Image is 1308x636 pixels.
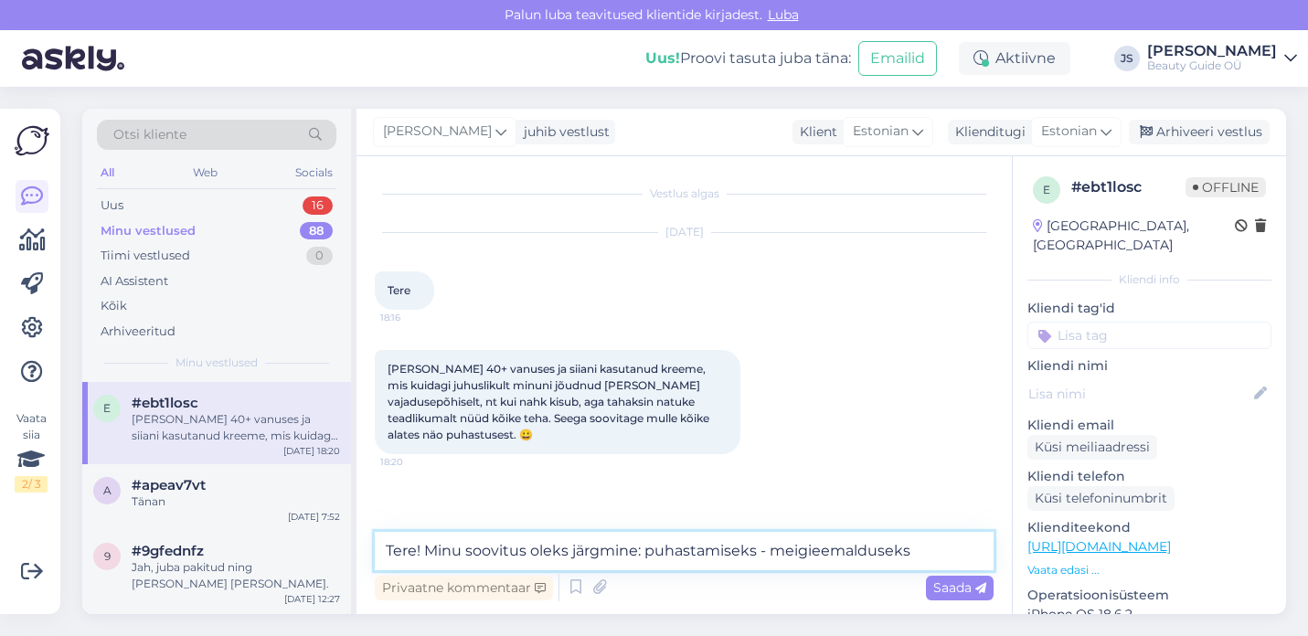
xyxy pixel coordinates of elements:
img: logo_orange.svg [29,29,44,44]
p: Klienditeekond [1027,518,1271,537]
span: 18:20 [380,455,449,469]
div: AI Assistent [101,272,168,291]
div: 16 [303,196,333,215]
div: Kliendi info [1027,271,1271,288]
div: [PERSON_NAME] [1147,44,1277,58]
img: website_grey.svg [29,48,44,62]
div: [DATE] 18:20 [283,444,340,458]
div: [PERSON_NAME] 40+ vanuses ja siiani kasutanud kreeme, mis kuidagi juhuslikult minuni jõudnud [PER... [132,411,340,444]
div: [GEOGRAPHIC_DATA], [GEOGRAPHIC_DATA] [1033,217,1235,255]
textarea: Tere! Minu soovitus oleks järgmine: puhastamiseks - meigieemalduseks [375,532,994,570]
div: v 4.0.25 [51,29,90,44]
input: Lisa nimi [1028,384,1250,404]
div: Domain Overview [69,108,164,120]
div: Tänan [132,493,340,510]
div: Uus [101,196,123,215]
div: Küsi telefoninumbrit [1027,486,1175,511]
div: JS [1114,46,1140,71]
span: Minu vestlused [175,355,258,371]
a: [URL][DOMAIN_NAME] [1027,538,1171,555]
div: Küsi meiliaadressi [1027,435,1157,460]
div: Vestlus algas [375,185,994,202]
p: Operatsioonisüsteem [1027,586,1271,605]
div: [DATE] [375,224,994,240]
span: #apeav7vt [132,477,206,493]
div: Domain: [DOMAIN_NAME] [48,48,201,62]
p: Kliendi email [1027,416,1271,435]
button: Emailid [858,41,937,76]
div: Kõik [101,297,127,315]
div: Keywords by Traffic [202,108,308,120]
span: Saada [933,579,986,596]
a: [PERSON_NAME]Beauty Guide OÜ [1147,44,1297,73]
span: e [1043,183,1050,196]
input: Lisa tag [1027,322,1271,349]
span: [PERSON_NAME] [383,122,492,142]
p: Kliendi tag'id [1027,299,1271,318]
img: tab_keywords_by_traffic_grey.svg [182,106,197,121]
div: Klienditugi [948,122,1026,142]
span: Otsi kliente [113,125,186,144]
span: [PERSON_NAME] 40+ vanuses ja siiani kasutanud kreeme, mis kuidagi juhuslikult minuni jõudnud [PER... [388,362,712,441]
div: Tiimi vestlused [101,247,190,265]
span: Tere [388,283,410,297]
div: Web [189,161,221,185]
div: All [97,161,118,185]
span: Estonian [853,122,909,142]
p: Vaata edasi ... [1027,562,1271,578]
div: Aktiivne [959,42,1070,75]
p: Kliendi nimi [1027,356,1271,376]
p: iPhone OS 18.6.2 [1027,605,1271,624]
div: juhib vestlust [516,122,610,142]
div: Socials [292,161,336,185]
span: Luba [762,6,804,23]
span: #ebt1losc [132,395,198,411]
span: e [103,401,111,415]
span: a [103,483,112,497]
span: 9 [104,549,111,563]
div: Arhiveeri vestlus [1129,120,1270,144]
div: Vaata siia [15,410,48,493]
span: #9gfednfz [132,543,204,559]
div: Proovi tasuta juba täna: [645,48,851,69]
div: Minu vestlused [101,222,196,240]
div: 88 [300,222,333,240]
span: Estonian [1041,122,1097,142]
div: Beauty Guide OÜ [1147,58,1277,73]
div: [DATE] 7:52 [288,510,340,524]
img: tab_domain_overview_orange.svg [49,106,64,121]
span: Offline [1186,177,1266,197]
span: 18:16 [380,311,449,324]
div: [DATE] 12:27 [284,592,340,606]
div: Privaatne kommentaar [375,576,553,600]
b: Uus! [645,49,680,67]
div: # ebt1losc [1071,176,1186,198]
img: Askly Logo [15,123,49,158]
div: Klient [792,122,837,142]
div: Arhiveeritud [101,323,175,341]
p: Kliendi telefon [1027,467,1271,486]
div: Jah, juba pakitud ning [PERSON_NAME] [PERSON_NAME]. [132,559,340,592]
div: 2 / 3 [15,476,48,493]
div: 0 [306,247,333,265]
